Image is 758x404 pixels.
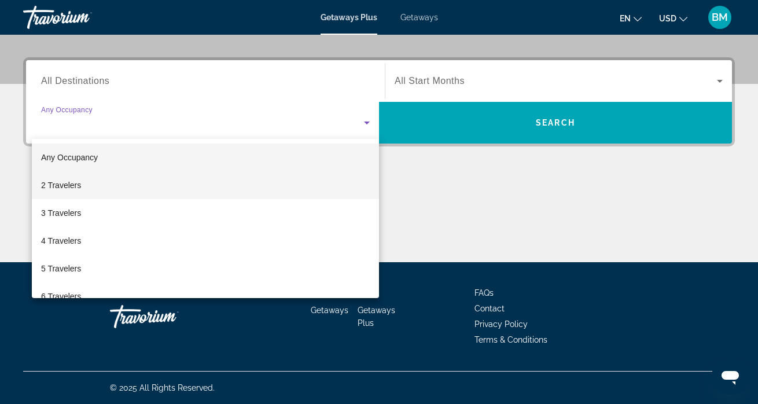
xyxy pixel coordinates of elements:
[41,178,81,192] span: 2 Travelers
[41,234,81,248] span: 4 Travelers
[41,262,81,276] span: 5 Travelers
[41,206,81,220] span: 3 Travelers
[41,289,81,303] span: 6 Travelers
[41,153,98,162] span: Any Occupancy
[712,358,749,395] iframe: Button to launch messaging window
